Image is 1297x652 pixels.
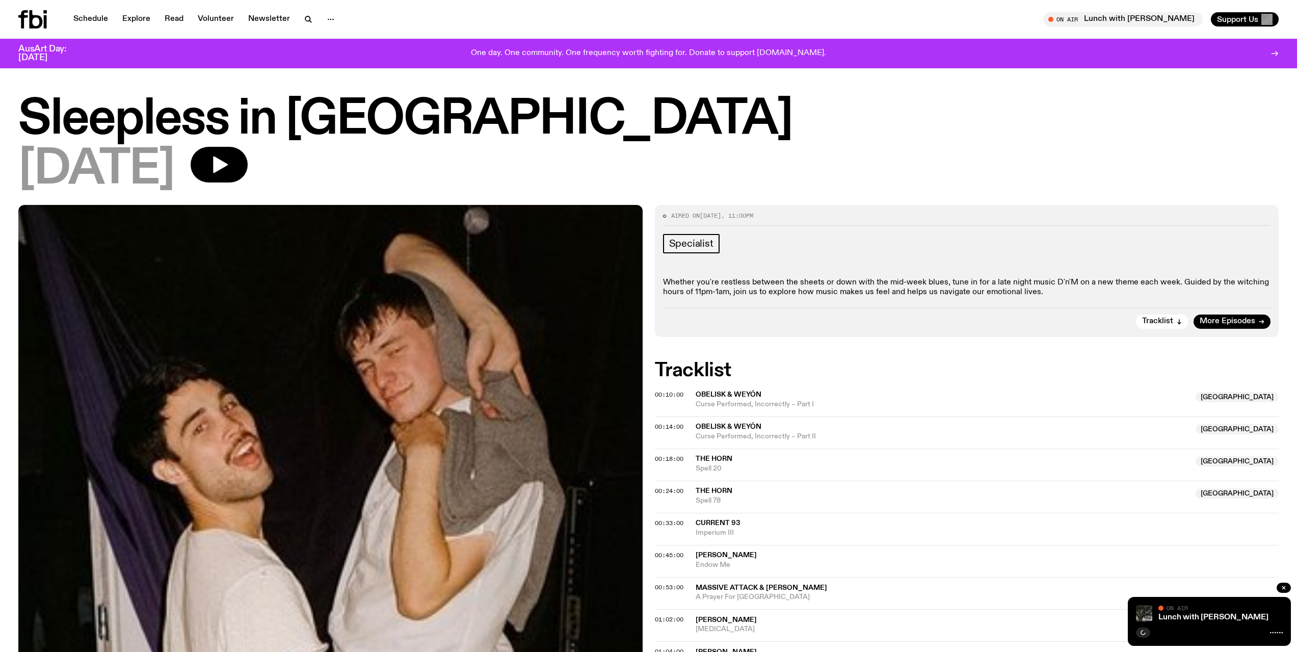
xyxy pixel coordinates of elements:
[655,487,683,495] span: 00:24:00
[655,520,683,526] button: 00:33:00
[655,488,683,494] button: 00:24:00
[696,496,1190,506] span: Spell 78
[721,212,753,220] span: , 11:00pm
[1136,315,1188,329] button: Tracklist
[1200,318,1255,325] span: More Episodes
[1158,613,1268,621] a: Lunch with [PERSON_NAME]
[192,12,240,27] a: Volunteer
[696,519,740,527] span: Current 93
[655,519,683,527] span: 00:33:00
[1217,15,1258,24] span: Support Us
[158,12,190,27] a: Read
[663,234,720,253] a: Specialist
[696,455,732,462] span: The Horn
[655,617,683,622] button: 01:02:00
[696,423,761,430] span: Obelisk & Weyón
[116,12,156,27] a: Explore
[696,592,1279,602] span: A Prayer For [GEOGRAPHIC_DATA]
[700,212,721,220] span: [DATE]
[655,585,683,590] button: 00:53:00
[655,392,683,398] button: 00:10:00
[696,464,1190,474] span: Spell 20
[696,584,827,591] span: Massive Attack & [PERSON_NAME]
[655,615,683,623] span: 01:02:00
[1211,12,1279,27] button: Support Us
[696,487,732,494] span: The Horn
[669,238,713,249] span: Specialist
[1194,315,1270,329] a: More Episodes
[696,528,1279,538] span: Imperium III
[18,147,174,193] span: [DATE]
[655,390,683,399] span: 00:10:00
[696,624,1279,634] span: [MEDICAL_DATA]
[1196,456,1279,466] span: [GEOGRAPHIC_DATA]
[18,97,1279,143] h1: Sleepless in [GEOGRAPHIC_DATA]
[67,12,114,27] a: Schedule
[696,432,1190,441] span: Curse Performed, Incorrectly – Part II
[1142,318,1173,325] span: Tracklist
[655,423,683,431] span: 00:14:00
[696,560,1279,570] span: Endow Me
[1043,12,1203,27] button: On AirLunch with [PERSON_NAME]
[696,400,1190,409] span: Curse Performed, Incorrectly – Part I
[1196,424,1279,434] span: [GEOGRAPHIC_DATA]
[1196,392,1279,402] span: [GEOGRAPHIC_DATA]
[242,12,296,27] a: Newsletter
[655,551,683,559] span: 00:45:00
[655,553,683,558] button: 00:45:00
[671,212,700,220] span: Aired on
[655,583,683,591] span: 00:53:00
[655,361,1279,380] h2: Tracklist
[655,455,683,463] span: 00:18:00
[18,45,84,62] h3: AusArt Day: [DATE]
[696,391,761,398] span: Obelisk & Weyón
[655,424,683,430] button: 00:14:00
[1196,488,1279,499] span: [GEOGRAPHIC_DATA]
[1167,605,1188,611] span: On Air
[655,456,683,462] button: 00:18:00
[696,616,757,623] span: [PERSON_NAME]
[663,278,1271,297] p: Whether you're restless between the sheets or down with the mid-week blues, tune in for a late ni...
[696,552,757,559] span: [PERSON_NAME]
[471,49,826,58] p: One day. One community. One frequency worth fighting for. Donate to support [DOMAIN_NAME].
